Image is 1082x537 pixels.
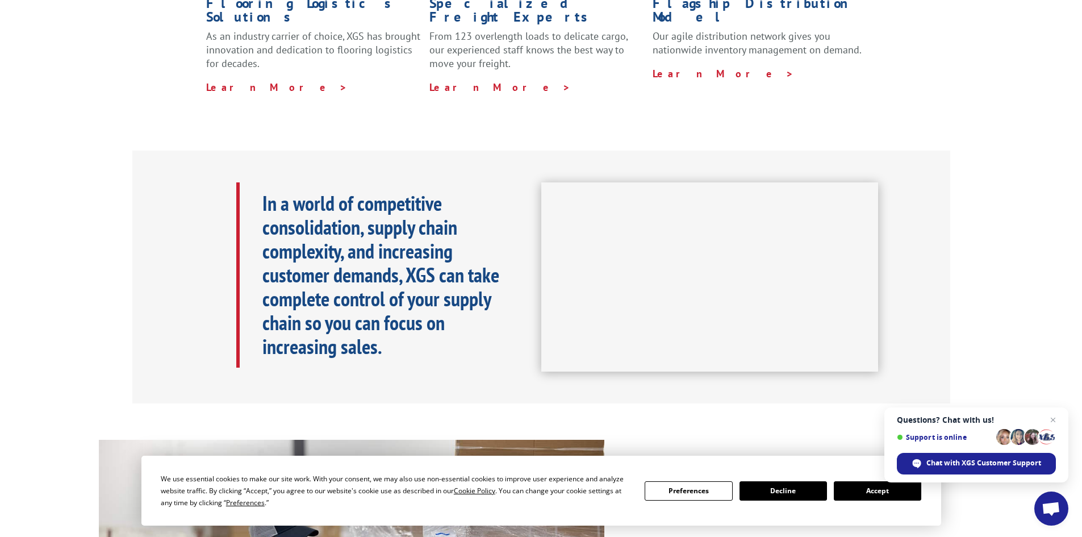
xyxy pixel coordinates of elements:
[454,486,495,496] span: Cookie Policy
[226,498,265,507] span: Preferences
[834,481,921,501] button: Accept
[653,30,862,56] span: Our agile distribution network gives you nationwide inventory management on demand.
[740,481,827,501] button: Decline
[262,190,499,360] b: In a world of competitive consolidation, supply chain complexity, and increasing customer demands...
[161,473,631,509] div: We use essential cookies to make our site work. With your consent, we may also use non-essential ...
[206,30,420,70] span: As an industry carrier of choice, XGS has brought innovation and dedication to flooring logistics...
[897,453,1056,474] span: Chat with XGS Customer Support
[897,415,1056,424] span: Questions? Chat with us!
[897,433,992,442] span: Support is online
[541,182,878,372] iframe: XGS Logistics Solutions
[206,81,348,94] a: Learn More >
[429,81,571,94] a: Learn More >
[926,458,1041,468] span: Chat with XGS Customer Support
[653,67,794,80] a: Learn More >
[645,481,732,501] button: Preferences
[429,30,644,80] p: From 123 overlength loads to delicate cargo, our experienced staff knows the best way to move you...
[141,456,941,526] div: Cookie Consent Prompt
[1034,492,1068,526] a: Open chat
